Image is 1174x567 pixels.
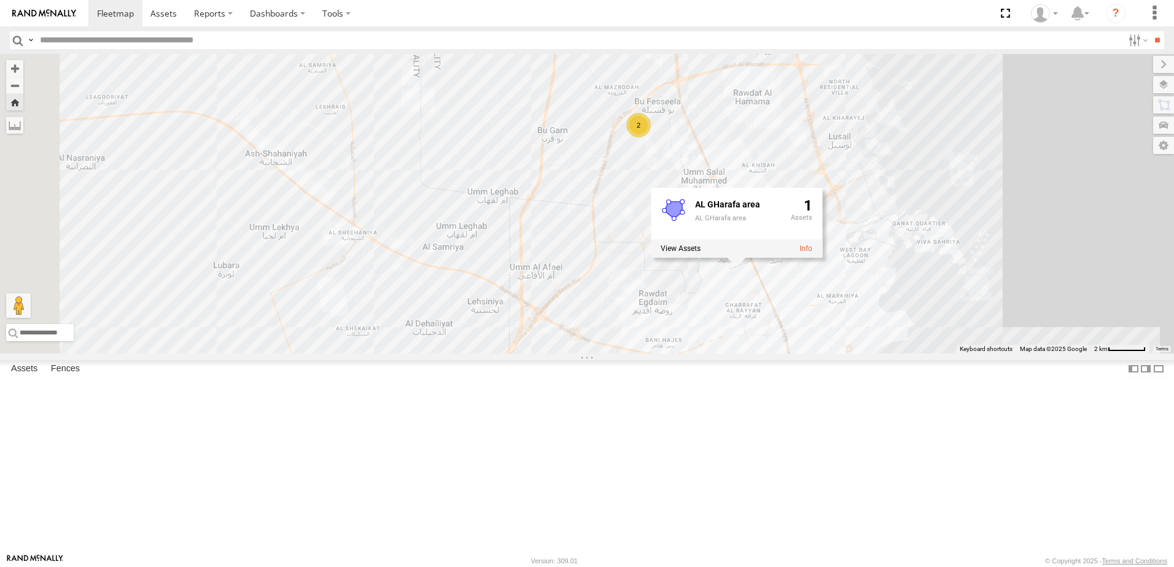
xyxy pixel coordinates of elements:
[661,245,701,253] label: View assets associated with this fence
[6,117,23,134] label: Measure
[791,198,812,237] div: 1
[531,557,578,565] div: Version: 309.01
[6,77,23,94] button: Zoom out
[45,360,86,377] label: Fences
[1127,360,1140,378] label: Dock Summary Table to the Left
[1094,345,1108,352] span: 2 km
[626,113,651,137] div: 2
[1153,360,1165,378] label: Hide Summary Table
[6,94,23,110] button: Zoom Home
[1020,345,1087,352] span: Map data ©2025 Google
[1153,137,1174,154] label: Map Settings
[26,31,36,49] label: Search Query
[5,360,44,377] label: Assets
[6,60,23,77] button: Zoom in
[6,293,31,318] button: Drag Pegman onto the map to open Street View
[1027,4,1062,23] div: Dinel Dineshan
[12,9,76,18] img: rand-logo.svg
[1102,557,1167,565] a: Terms and Conditions
[799,245,812,253] a: View fence details
[960,345,1013,353] button: Keyboard shortcuts
[1045,557,1167,565] div: © Copyright 2025 -
[1124,31,1150,49] label: Search Filter Options
[1106,4,1125,23] i: ?
[1090,345,1149,353] button: Map Scale: 2 km per 58 pixels
[1156,347,1168,352] a: Terms (opens in new tab)
[695,215,781,222] div: AL GHarafa area
[7,555,63,567] a: Visit our Website
[1140,360,1152,378] label: Dock Summary Table to the Right
[695,201,781,210] div: Fence Name - AL GHarafa area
